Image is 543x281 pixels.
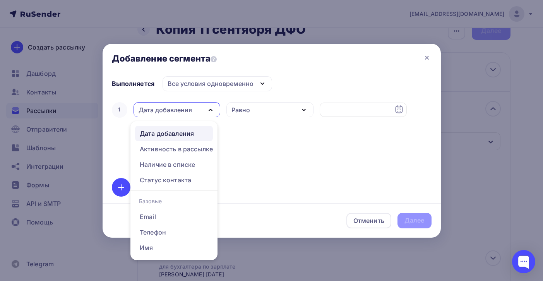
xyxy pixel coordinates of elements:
div: Базовые [130,194,218,209]
div: Отменить [353,216,384,225]
div: Наличие в списке [140,160,195,169]
button: Равно [226,102,313,117]
div: Активность в рассылке [140,144,213,154]
div: Равно [231,105,250,115]
div: Статус контакта [140,175,191,185]
div: Выполняется [112,79,155,88]
ul: Дата добавления [130,121,218,260]
div: 1 [112,102,127,118]
div: Дата добавления [139,105,192,115]
div: Дата добавления [140,129,194,138]
span: Добавление сегмента [112,53,217,64]
div: Имя [140,243,153,252]
button: Все условия одновременно [163,76,272,91]
div: Email [140,212,156,221]
div: Все условия одновременно [168,79,254,88]
div: Телефон [140,228,166,237]
button: Дата добавления [134,102,221,117]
